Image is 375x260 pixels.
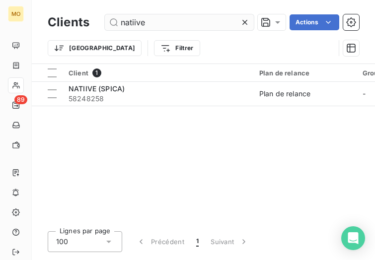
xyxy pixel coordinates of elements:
input: Rechercher [105,14,254,30]
span: Client [69,69,88,77]
div: Plan de relance [259,69,351,77]
span: 1 [92,68,101,77]
span: 58248258 [69,94,247,104]
div: Plan de relance [259,89,310,99]
span: 1 [196,237,199,247]
button: Suivant [205,231,255,252]
span: 100 [56,237,68,247]
button: Précédent [130,231,190,252]
div: MO [8,6,24,22]
button: 1 [190,231,205,252]
div: Open Intercom Messenger [341,226,365,250]
span: - [363,89,366,98]
h3: Clients [48,13,89,31]
button: Filtrer [154,40,200,56]
span: NATIIVE (SPICA) [69,84,125,93]
button: Actions [290,14,339,30]
span: 89 [14,95,27,104]
button: [GEOGRAPHIC_DATA] [48,40,142,56]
